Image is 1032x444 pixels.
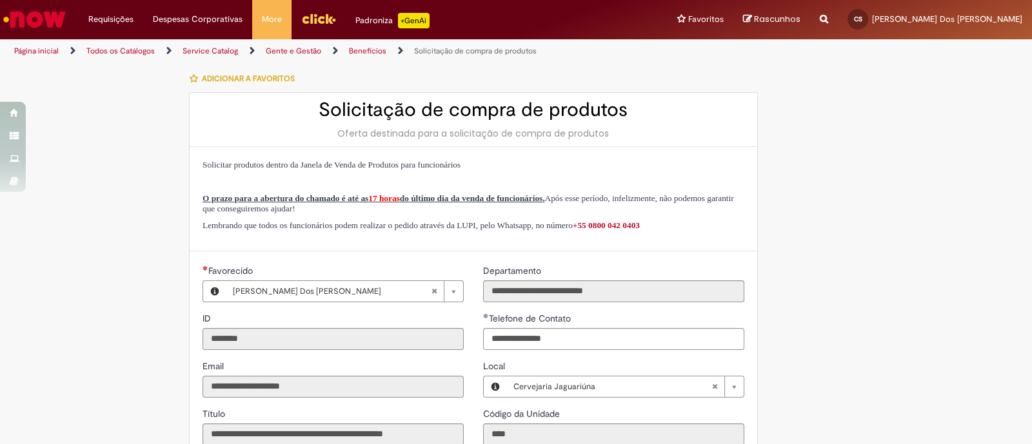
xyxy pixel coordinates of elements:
span: Obrigatório Preenchido [483,313,489,318]
span: Local [483,360,508,372]
span: Favoritos [688,13,724,26]
span: Somente leitura - Título [203,408,228,420]
button: Favorecido, Visualizar este registro Charles Dos Santos [203,281,226,302]
input: Email [203,376,464,398]
p: +GenAi [398,13,430,28]
abbr: Limpar campo Favorecido [424,281,444,302]
span: Rascunhos [754,13,800,25]
input: ID [203,328,464,350]
a: Benefícios [349,46,386,56]
span: O prazo para a abertura do chamado é até as [203,193,368,203]
input: Departamento [483,280,744,302]
label: Somente leitura - ID [203,312,213,325]
a: Cervejaria JaguariúnaLimpar campo Local [507,376,744,397]
abbr: Limpar campo Local [705,376,724,397]
span: Somente leitura - ID [203,313,213,324]
span: Solicitar produtos dentro da Janela de Venda de Produtos para funcionários [203,160,461,169]
button: Adicionar a Favoritos [189,65,302,92]
label: Somente leitura - Título [203,407,228,420]
a: Solicitação de compra de produtos [414,46,537,56]
span: Adicionar a Favoritos [202,73,295,84]
a: +55 0800 042 0403 [573,220,640,230]
span: do último dia da venda de funcionários. [400,193,545,203]
a: Service Catalog [183,46,238,56]
label: Somente leitura - Email [203,360,226,372]
span: Após esse período, infelizmente, não podemos garantir que conseguiremos ajudar! [203,193,734,213]
span: Lembrando que todos os funcionários podem realizar o pedido através da LUPI, pelo Whatsapp, no nú... [203,220,640,230]
img: click_logo_yellow_360x200.png [301,9,336,28]
a: Página inicial [14,46,59,56]
span: Requisições [88,13,134,26]
a: [PERSON_NAME] Dos [PERSON_NAME]Limpar campo Favorecido [226,281,463,302]
label: Somente leitura - Departamento [483,264,544,277]
span: Despesas Corporativas [153,13,243,26]
img: ServiceNow [1,6,68,32]
h2: Solicitação de compra de produtos [203,99,744,121]
span: Obrigatório Preenchido [203,265,208,271]
span: 17 horas [368,193,400,203]
span: More [262,13,282,26]
span: Telefone de Contato [489,313,573,324]
button: Local, Visualizar este registro Cervejaria Jaguariúna [484,376,507,397]
span: [PERSON_NAME] Dos [PERSON_NAME] [233,281,431,302]
a: Rascunhos [743,14,800,26]
a: Todos os Catálogos [86,46,155,56]
label: Somente leitura - Código da Unidade [483,407,562,420]
span: Somente leitura - Código da Unidade [483,408,562,420]
div: Padroniza [355,13,430,28]
span: Cervejaria Jaguariúna [513,376,711,397]
span: CS [854,15,862,23]
span: Necessários - Favorecido [208,265,255,276]
ul: Trilhas de página [10,39,679,63]
div: Oferta destinada para a solicitação de compra de produtos [203,127,744,140]
input: Telefone de Contato [483,328,744,350]
a: Gente e Gestão [266,46,321,56]
span: [PERSON_NAME] Dos [PERSON_NAME] [872,14,1022,24]
span: Somente leitura - Email [203,360,226,372]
